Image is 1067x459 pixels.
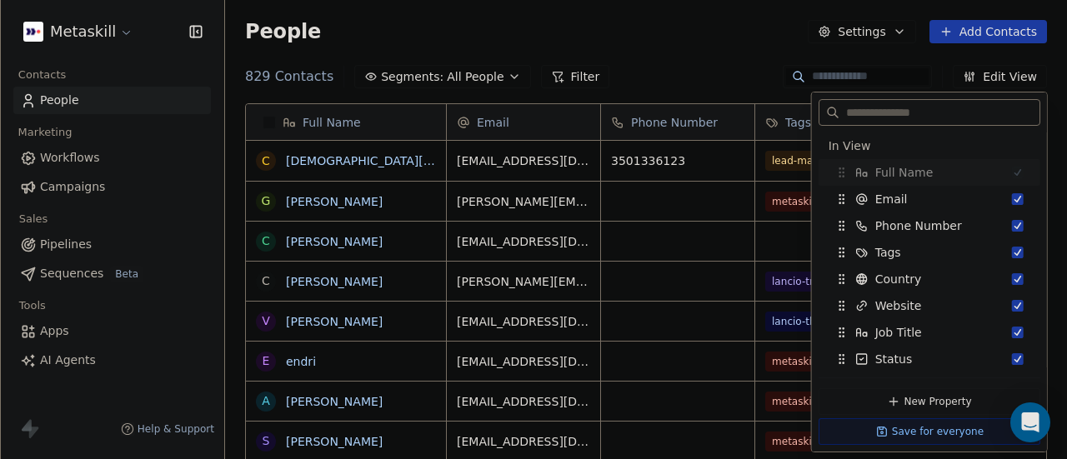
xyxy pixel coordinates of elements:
a: [PERSON_NAME] [286,195,383,208]
span: Apps [40,322,69,340]
span: lead-master-consulente [765,151,897,171]
span: All People [447,68,503,86]
div: Full Name [246,104,446,140]
span: Help & Support [138,422,214,436]
span: [EMAIL_ADDRESS][DOMAIN_NAME] [457,433,590,450]
span: 3501336123 [611,152,744,169]
button: New Property [819,388,1040,415]
div: Full Name [819,159,1040,186]
span: People [40,92,79,109]
button: Settings [808,20,915,43]
a: [PERSON_NAME] [286,315,383,328]
div: C [262,272,270,290]
img: AVATAR%20METASKILL%20-%20Colori%20Positivo.png [23,22,43,42]
span: AI Agents [40,352,96,369]
span: Contacts [11,62,73,87]
span: Marketing [11,120,79,145]
a: [DEMOGRAPHIC_DATA][PERSON_NAME] [286,154,515,167]
span: metaskill-new-sign-up [765,192,889,212]
span: Pipelines [40,236,92,253]
div: V [262,312,270,330]
span: Tags [875,244,901,261]
div: Website [819,292,1040,319]
span: [PERSON_NAME][EMAIL_ADDRESS][PERSON_NAME][DOMAIN_NAME] [457,193,590,210]
span: People [245,19,321,44]
span: metaskill-new-sign-up [765,432,889,452]
div: Country [819,266,1040,292]
span: Country [875,271,922,287]
div: Status [819,346,1040,372]
div: Job Title [819,319,1040,346]
a: [PERSON_NAME] [286,395,383,408]
button: Save for everyone [819,418,1040,445]
a: SequencesBeta [13,260,211,287]
div: Phone Number [601,104,754,140]
div: Open Intercom Messenger [1010,402,1050,442]
span: Segments: [381,68,443,86]
span: Website [875,297,922,314]
div: Email [819,186,1040,212]
span: [EMAIL_ADDRESS][DOMAIN_NAME] [457,152,590,169]
span: Sales [12,207,55,232]
span: Full Name [875,164,934,181]
div: C [262,152,270,170]
a: [PERSON_NAME] [286,275,383,288]
span: lancio-theswitch_[DATE] [765,312,899,332]
div: C [262,232,270,250]
a: People [13,87,211,114]
span: Full Name [303,114,361,131]
span: [EMAIL_ADDRESS][DOMAIN_NAME] [457,393,590,410]
span: metaskill-new-sign-up [765,352,889,372]
button: Add Contacts [929,20,1047,43]
span: 829 Contacts [245,67,333,87]
span: Phone Number [631,114,718,131]
a: Workflows [13,144,211,172]
span: Metaskill [50,21,116,42]
a: Help & Support [121,422,214,436]
span: Email [875,191,908,207]
a: Pipelines [13,231,211,258]
div: S [263,432,270,450]
span: Tools [12,293,53,318]
span: Job Title [875,324,922,341]
span: [PERSON_NAME][EMAIL_ADDRESS][DOMAIN_NAME] [457,273,590,290]
div: Email [447,104,600,140]
span: Email [477,114,509,131]
div: e [263,352,270,370]
span: [EMAIL_ADDRESS][DOMAIN_NAME] [457,313,590,330]
span: Sequences [40,265,103,282]
div: G [262,192,271,210]
div: A [262,392,270,410]
span: Status [875,351,913,367]
a: [PERSON_NAME] [286,235,383,248]
button: Metaskill [20,17,137,46]
span: metaskill-new-sign-up [765,392,889,412]
span: Campaigns [40,178,105,196]
span: [EMAIL_ADDRESS][DOMAIN_NAME] [457,353,590,370]
a: Campaigns [13,173,211,201]
div: Phone Number [819,212,1040,239]
button: Filter [541,65,610,88]
span: lancio-trading-part-time_[DATE] [765,272,938,292]
span: Beta [110,266,143,282]
button: Edit View [953,65,1047,88]
span: Tags [785,114,811,131]
a: AI Agents [13,347,211,374]
div: In View [829,137,1030,154]
a: endri [286,355,316,368]
a: [PERSON_NAME] [286,435,383,448]
span: [EMAIL_ADDRESS][DOMAIN_NAME] [457,233,590,250]
a: Apps [13,317,211,345]
div: Tags [819,239,1040,266]
span: Workflows [40,149,100,167]
span: Phone Number [875,217,962,234]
